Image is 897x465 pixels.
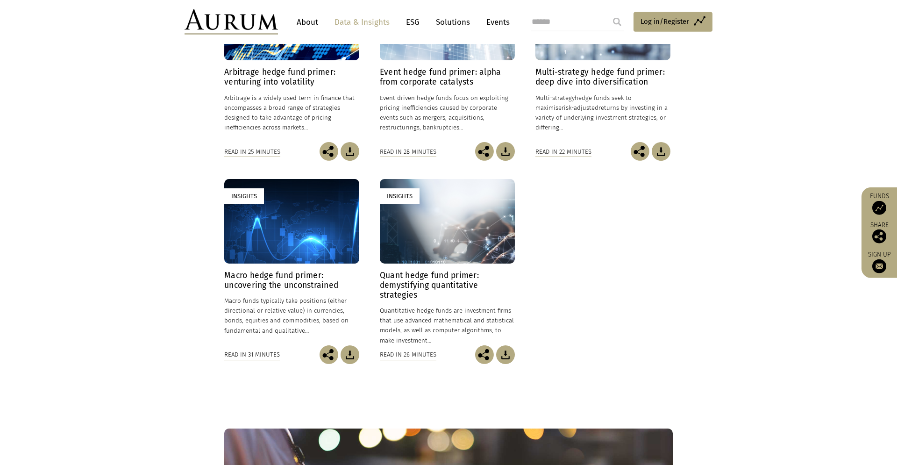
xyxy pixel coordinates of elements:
[330,14,394,31] a: Data & Insights
[380,350,436,360] div: Read in 26 minutes
[641,16,689,27] span: Log in/Register
[482,14,510,31] a: Events
[380,306,515,345] p: Quantitative hedge funds are investment firms that use advanced mathematical and statistical mode...
[872,229,886,243] img: Share this post
[224,296,359,336] p: Macro funds typically take positions (either directional or relative value) in currencies, bonds,...
[872,259,886,273] img: Sign up to our newsletter
[380,271,515,300] h4: Quant hedge fund primer: demystifying quantitative strategies
[320,142,338,161] img: Share this post
[224,93,359,133] p: Arbitrage is a widely used term in finance that encompasses a broad range of strategies designed ...
[380,188,420,204] div: Insights
[224,179,359,345] a: Insights Macro hedge fund primer: uncovering the unconstrained Macro funds typically take positio...
[224,350,280,360] div: Read in 31 minutes
[224,271,359,290] h4: Macro hedge fund primer: uncovering the unconstrained
[535,147,591,157] div: Read in 22 minutes
[224,67,359,87] h4: Arbitrage hedge fund primer: venturing into volatility
[185,9,278,35] img: Aurum
[341,345,359,364] img: Download Article
[866,192,892,215] a: Funds
[380,179,515,345] a: Insights Quant hedge fund primer: demystifying quantitative strategies Quantitative hedge funds a...
[380,67,515,87] h4: Event hedge fund primer: alpha from corporate catalysts
[224,147,280,157] div: Read in 25 minutes
[292,14,323,31] a: About
[652,142,670,161] img: Download Article
[872,201,886,215] img: Access Funds
[431,14,475,31] a: Solutions
[535,93,670,133] p: hedge funds seek to maximise returns by investing in a variety of underlying investment strategie...
[496,345,515,364] img: Download Article
[866,222,892,243] div: Share
[535,94,575,101] span: Multi-strategy
[320,345,338,364] img: Share this post
[401,14,424,31] a: ESG
[562,104,598,111] span: risk-adjusted
[475,345,494,364] img: Share this post
[608,13,626,31] input: Submit
[535,67,670,87] h4: Multi-strategy hedge fund primer: deep dive into diversification
[380,147,436,157] div: Read in 28 minutes
[634,12,712,32] a: Log in/Register
[341,142,359,161] img: Download Article
[224,188,264,204] div: Insights
[475,142,494,161] img: Share this post
[631,142,649,161] img: Share this post
[866,250,892,273] a: Sign up
[380,93,515,133] p: Event driven hedge funds focus on exploiting pricing inefficiencies caused by corporate events su...
[496,142,515,161] img: Download Article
